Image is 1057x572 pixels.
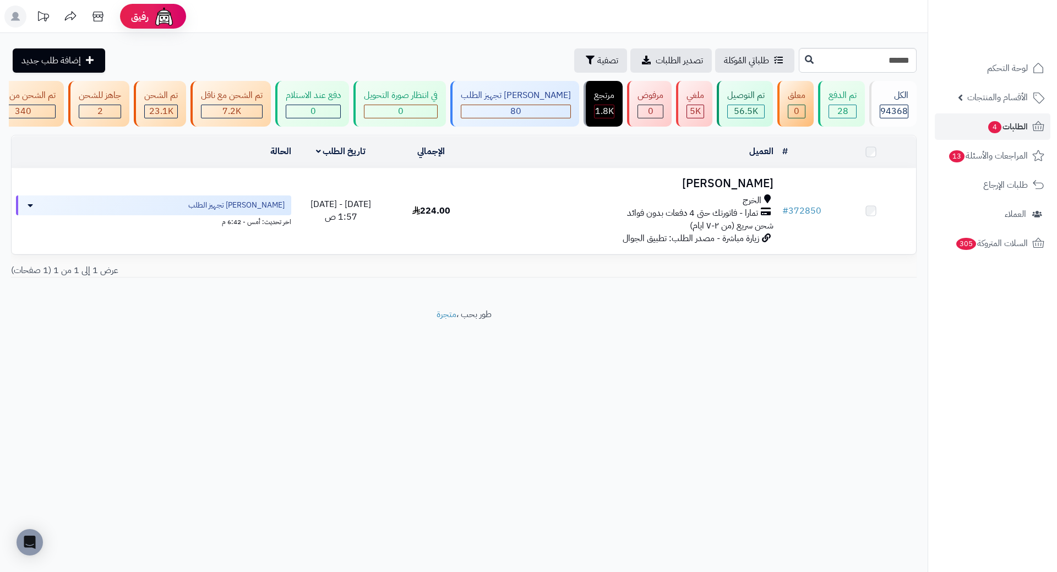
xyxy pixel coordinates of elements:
div: 0 [638,105,663,118]
span: طلبات الإرجاع [983,177,1028,193]
span: تصفية [597,54,618,67]
a: معلق 0 [775,81,816,127]
div: [PERSON_NAME] تجهيز الطلب [461,89,571,102]
span: 5K [690,105,701,118]
a: لوحة التحكم [935,55,1050,81]
div: في انتظار صورة التحويل [364,89,438,102]
a: تم الشحن مع ناقل 7.2K [188,81,273,127]
div: 7223 [201,105,262,118]
span: 4 [988,121,1002,134]
a: تم الدفع 28 [816,81,867,127]
a: في انتظار صورة التحويل 0 [351,81,448,127]
span: طلباتي المُوكلة [724,54,769,67]
span: الأقسام والمنتجات [967,90,1028,105]
span: 23.1K [149,105,173,118]
a: العملاء [935,201,1050,227]
a: الطلبات4 [935,113,1050,140]
a: العميل [749,145,773,158]
div: 56465 [728,105,764,118]
span: 0 [794,105,799,118]
span: تصدير الطلبات [656,54,703,67]
span: لوحة التحكم [987,61,1028,76]
div: 2 [79,105,121,118]
span: المراجعات والأسئلة [948,148,1028,164]
a: طلباتي المُوكلة [715,48,794,73]
span: 1.8K [595,105,614,118]
a: مرفوض 0 [625,81,674,127]
a: # [782,145,788,158]
span: 0 [398,105,404,118]
a: مرتجع 1.8K [581,81,625,127]
span: 56.5K [734,105,758,118]
a: #372850 [782,204,821,217]
a: الكل94368 [867,81,919,127]
h3: [PERSON_NAME] [481,177,773,190]
span: [DATE] - [DATE] 1:57 ص [310,198,371,224]
div: 0 [364,105,437,118]
span: 2 [97,105,103,118]
span: 224.00 [412,204,450,217]
div: مرفوض [638,89,663,102]
span: الطلبات [987,119,1028,134]
span: تمارا - فاتورتك حتى 4 دفعات بدون فوائد [627,207,758,220]
span: [PERSON_NAME] تجهيز الطلب [188,200,285,211]
div: دفع عند الاستلام [286,89,341,102]
span: 94368 [880,105,908,118]
a: تم الشحن 23.1K [132,81,188,127]
div: ملغي [686,89,704,102]
a: دفع عند الاستلام 0 [273,81,351,127]
a: تم التوصيل 56.5K [715,81,775,127]
span: 0 [648,105,653,118]
img: ai-face.png [153,6,175,28]
span: 340 [15,105,31,118]
a: تحديثات المنصة [29,6,57,30]
span: رفيق [131,10,149,23]
div: 80 [461,105,570,118]
div: 23086 [145,105,177,118]
div: مرتجع [594,89,614,102]
a: الحالة [270,145,291,158]
span: العملاء [1005,206,1026,222]
span: الخرج [743,194,761,207]
span: 80 [510,105,521,118]
span: # [782,204,788,217]
a: [PERSON_NAME] تجهيز الطلب 80 [448,81,581,127]
div: اخر تحديث: أمس - 6:42 م [16,215,291,227]
a: جاهز للشحن 2 [66,81,132,127]
div: الكل [880,89,908,102]
div: تم الشحن مع ناقل [201,89,263,102]
span: زيارة مباشرة - مصدر الطلب: تطبيق الجوال [623,232,759,245]
div: تم الشحن [144,89,178,102]
div: 4954 [687,105,704,118]
a: ملغي 5K [674,81,715,127]
div: Open Intercom Messenger [17,529,43,555]
div: 0 [788,105,805,118]
div: 1806 [595,105,614,118]
a: الإجمالي [417,145,445,158]
a: السلات المتروكة305 [935,230,1050,257]
a: طلبات الإرجاع [935,172,1050,198]
div: 0 [286,105,340,118]
span: 305 [956,238,976,250]
a: متجرة [437,308,456,321]
span: 0 [310,105,316,118]
span: 28 [837,105,848,118]
div: جاهز للشحن [79,89,121,102]
div: تم التوصيل [727,89,765,102]
span: 13 [949,150,965,163]
span: 7.2K [222,105,241,118]
span: شحن سريع (من ٢-٧ ايام) [690,219,773,232]
div: معلق [788,89,805,102]
div: عرض 1 إلى 1 من 1 (1 صفحات) [3,264,464,277]
div: 28 [829,105,856,118]
img: logo-2.png [982,25,1047,48]
span: السلات المتروكة [955,236,1028,251]
a: المراجعات والأسئلة13 [935,143,1050,169]
a: تصدير الطلبات [630,48,712,73]
span: إضافة طلب جديد [21,54,81,67]
a: إضافة طلب جديد [13,48,105,73]
a: تاريخ الطلب [316,145,366,158]
button: تصفية [574,48,627,73]
div: تم الدفع [829,89,857,102]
